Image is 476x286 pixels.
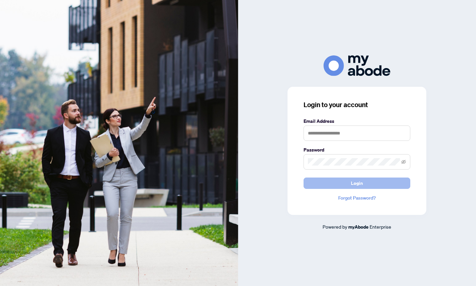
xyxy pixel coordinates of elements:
span: Powered by [323,224,347,230]
img: ma-logo [324,55,390,76]
span: Login [351,178,363,189]
span: eye-invisible [401,160,406,164]
a: Forgot Password? [304,194,410,202]
button: Login [304,178,410,189]
h3: Login to your account [304,100,410,109]
label: Email Address [304,117,410,125]
span: Enterprise [370,224,391,230]
label: Password [304,146,410,154]
a: myAbode [348,223,369,231]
